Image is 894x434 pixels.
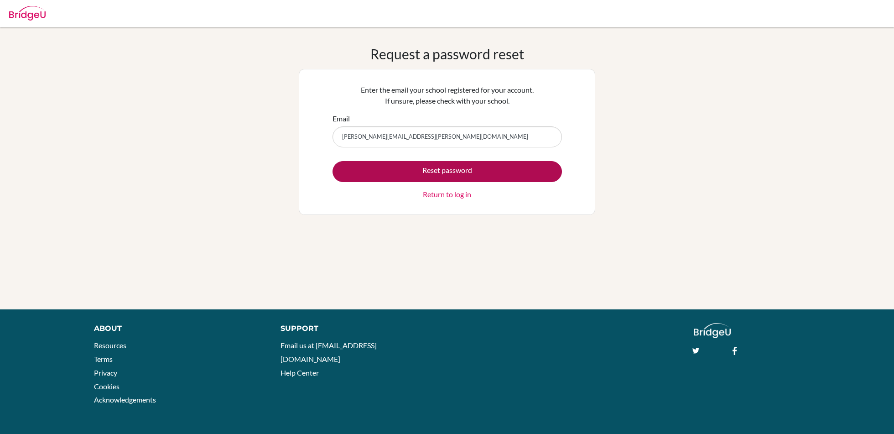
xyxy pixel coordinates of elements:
div: Support [281,323,436,334]
a: Cookies [94,382,120,391]
p: Enter the email your school registered for your account. If unsure, please check with your school. [333,84,562,106]
a: Privacy [94,368,117,377]
a: Return to log in [423,189,471,200]
button: Reset password [333,161,562,182]
div: About [94,323,260,334]
a: Acknowledgements [94,395,156,404]
h1: Request a password reset [370,46,524,62]
a: Email us at [EMAIL_ADDRESS][DOMAIN_NAME] [281,341,377,363]
a: Help Center [281,368,319,377]
img: Bridge-U [9,6,46,21]
img: logo_white@2x-f4f0deed5e89b7ecb1c2cc34c3e3d731f90f0f143d5ea2071677605dd97b5244.png [694,323,731,338]
label: Email [333,113,350,124]
a: Resources [94,341,126,350]
a: Terms [94,355,113,363]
